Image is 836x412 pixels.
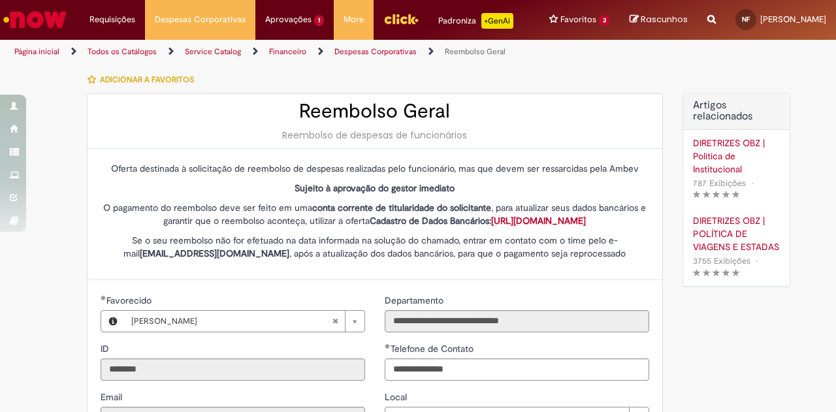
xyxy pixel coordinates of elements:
span: Somente leitura - ID [101,343,112,355]
abbr: Limpar campo Favorecido [325,311,345,332]
a: Página inicial [14,46,59,57]
a: Financeiro [269,46,306,57]
span: Requisições [89,13,135,26]
span: 3 [599,15,610,26]
a: Rascunhos [630,14,688,26]
span: Obrigatório Preenchido [101,295,106,300]
label: Somente leitura - Departamento [385,294,446,307]
span: [PERSON_NAME] [760,14,826,25]
span: 787 Exibições [693,178,746,189]
a: [URL][DOMAIN_NAME] [491,215,586,227]
p: Oferta destinada à solicitação de reembolso de despesas realizadas pelo funcionário, mas que deve... [101,162,649,175]
span: Rascunhos [641,13,688,25]
label: Somente leitura - ID [101,342,112,355]
span: Necessários - Favorecido [106,294,154,306]
span: Telefone de Contato [391,343,476,355]
span: More [344,13,364,26]
span: NF [742,15,750,24]
a: Todos os Catálogos [88,46,157,57]
span: Despesas Corporativas [155,13,246,26]
span: • [753,252,761,270]
a: DIRETRIZES OBZ | Política de Institucional [693,136,780,176]
div: Padroniza [438,13,513,29]
span: Obrigatório Preenchido [385,343,391,349]
strong: Sujeito à aprovação do gestor imediato [295,182,455,194]
a: DIRETRIZES OBZ | POLÍTICA DE VIAGENS E ESTADAS [693,214,780,253]
input: ID [101,358,365,381]
p: O pagamento do reembolso deve ser feito em uma , para atualizar seus dados bancários e garantir q... [101,201,649,227]
span: [PERSON_NAME] [131,311,332,332]
span: Somente leitura - Email [101,391,125,403]
strong: Cadastro de Dados Bancários: [370,215,586,227]
button: Favorecido, Visualizar este registro Nelson Castro Ferreira [101,311,125,332]
p: Se o seu reembolso não for efetuado na data informada na solução do chamado, entrar em contato co... [101,234,649,260]
input: Telefone de Contato [385,358,649,381]
img: ServiceNow [1,7,69,33]
ul: Trilhas de página [10,40,547,64]
h3: Artigos relacionados [693,100,780,123]
p: +GenAi [481,13,513,29]
strong: [EMAIL_ADDRESS][DOMAIN_NAME] [140,247,289,259]
span: 1 [314,15,324,26]
span: Aprovações [265,13,312,26]
a: [PERSON_NAME]Limpar campo Favorecido [125,311,364,332]
button: Adicionar a Favoritos [87,66,201,93]
h2: Reembolso Geral [101,101,649,122]
span: Adicionar a Favoritos [100,74,194,85]
span: Favoritos [560,13,596,26]
label: Somente leitura - Email [101,390,125,404]
span: Somente leitura - Departamento [385,294,446,306]
strong: conta corrente de titularidade do solicitante [312,202,491,214]
div: Reembolso de despesas de funcionários [101,129,649,142]
a: Despesas Corporativas [334,46,417,57]
input: Departamento [385,310,649,332]
span: Local [385,391,410,403]
a: Reembolso Geral [445,46,506,57]
a: Service Catalog [185,46,241,57]
span: • [748,174,756,192]
img: click_logo_yellow_360x200.png [383,9,419,29]
span: 3755 Exibições [693,255,750,266]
